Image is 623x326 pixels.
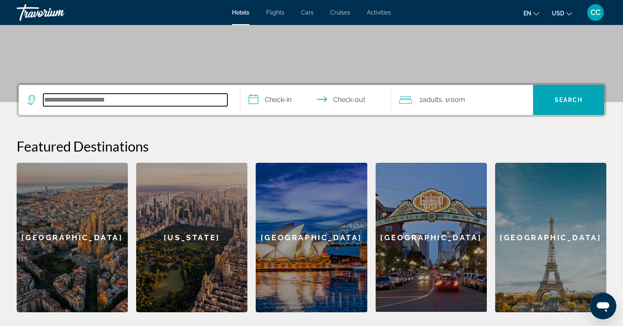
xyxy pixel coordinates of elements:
span: 2 [419,94,442,106]
span: Search [555,97,583,103]
button: User Menu [585,4,606,21]
a: Cruises [330,9,350,16]
div: [GEOGRAPHIC_DATA] [495,163,606,312]
div: Search widget [19,85,604,115]
button: Change currency [552,7,572,19]
iframe: Button to launch messaging window [590,293,616,319]
span: en [523,10,531,17]
span: , 1 [442,94,465,106]
a: Sydney[GEOGRAPHIC_DATA] [256,163,367,312]
div: [US_STATE] [136,163,247,312]
a: Hotels [232,9,249,16]
a: Cars [301,9,314,16]
input: Search hotel destination [43,94,227,106]
div: [GEOGRAPHIC_DATA] [256,163,367,312]
a: Travorium [17,2,100,23]
button: Search [533,85,604,115]
span: Adults [423,96,442,104]
div: [GEOGRAPHIC_DATA] [17,163,128,312]
button: Change language [523,7,539,19]
a: San Diego[GEOGRAPHIC_DATA] [376,163,487,312]
a: Barcelona[GEOGRAPHIC_DATA] [17,163,128,312]
a: Paris[GEOGRAPHIC_DATA] [495,163,606,312]
button: Travelers: 2 adults, 0 children [391,85,533,115]
span: CC [591,8,601,17]
a: Activities [367,9,391,16]
span: Room [448,96,465,104]
div: [GEOGRAPHIC_DATA] [376,163,487,312]
a: Flights [266,9,284,16]
h2: Featured Destinations [17,138,606,154]
button: Select check in and out date [240,85,391,115]
a: New York[US_STATE] [136,163,247,312]
span: USD [552,10,564,17]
